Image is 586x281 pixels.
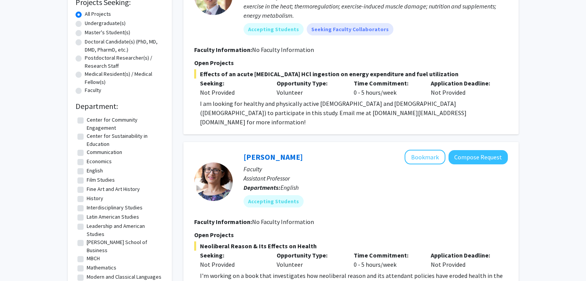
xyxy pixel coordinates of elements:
label: Interdisciplinary Studies [87,204,143,212]
p: I am looking for healthy and physically active [DEMOGRAPHIC_DATA] and [DEMOGRAPHIC_DATA] ([DEMOGR... [200,99,508,127]
mat-chip: Accepting Students [243,23,304,35]
button: Compose Request to Joanna Eleftheriou [448,150,508,164]
div: Volunteer [271,79,348,97]
p: Opportunity Type: [277,251,342,260]
a: [PERSON_NAME] [243,152,303,162]
label: Latin American Studies [87,213,139,221]
label: Film Studies [87,176,115,184]
b: Faculty Information: [194,46,252,54]
label: All Projects [85,10,111,18]
mat-chip: Seeking Faculty Collaborators [307,23,393,35]
p: Opportunity Type: [277,79,342,88]
label: Center for Community Engagement [87,116,162,132]
label: Undergraduate(s) [85,19,126,27]
p: Seeking: [200,251,265,260]
label: Faculty [85,86,101,94]
div: 0 - 5 hours/week [348,79,425,97]
label: Communication [87,148,122,156]
label: Medical Resident(s) / Medical Fellow(s) [85,70,164,86]
span: English [280,184,299,191]
mat-chip: Accepting Students [243,195,304,207]
label: English [87,167,103,175]
label: Economics [87,157,112,166]
b: Departments: [243,184,280,191]
label: Mathematics [87,264,116,272]
div: Volunteer [271,251,348,269]
p: Open Projects [194,230,508,239]
span: No Faculty Information [252,218,314,226]
button: Add Joanna Eleftheriou to Bookmarks [405,150,445,164]
h2: Department: [76,102,164,111]
p: Assistant Professor [243,174,508,183]
label: Fine Art and Art History [87,185,140,193]
label: Center for Sustainability in Education [87,132,162,148]
div: Not Provided [200,88,265,97]
p: Faculty [243,164,508,174]
div: Not Provided [425,79,502,97]
label: Postdoctoral Researcher(s) / Research Staff [85,54,164,70]
p: Seeking: [200,79,265,88]
p: Application Deadline: [431,79,496,88]
p: Time Commitment: [354,79,419,88]
label: [PERSON_NAME] School of Business [87,238,162,254]
p: Open Projects [194,58,508,67]
iframe: Chat [6,246,33,275]
div: 0 - 5 hours/week [348,251,425,269]
label: Leadership and American Studies [87,222,162,238]
div: Not Provided [200,260,265,269]
label: Master's Student(s) [85,28,130,37]
label: Doctoral Candidate(s) (PhD, MD, DMD, PharmD, etc.) [85,38,164,54]
span: Neoliberal Reason & Its Effects on Health [194,241,508,251]
p: Application Deadline: [431,251,496,260]
div: exercise in the heat; thermoregulation; exercise-induced muscle damage; nutrition and supplements... [243,2,508,20]
p: Time Commitment: [354,251,419,260]
span: Effects of an acute [MEDICAL_DATA] HCl ingestion on energy expenditure and fuel utilization [194,69,508,79]
span: No Faculty Information [252,46,314,54]
b: Faculty Information: [194,218,252,226]
label: MBCH [87,254,100,263]
div: Not Provided [425,251,502,269]
label: History [87,194,103,202]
